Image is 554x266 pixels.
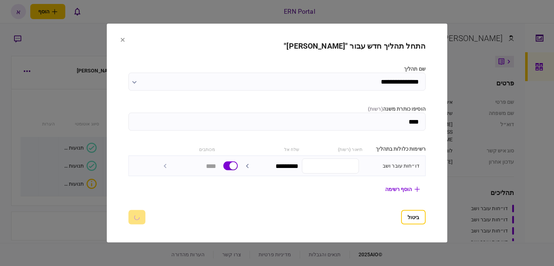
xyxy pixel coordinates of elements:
span: ( רשות ) [368,106,383,112]
div: רשימות כלולות בתהליך [366,145,426,153]
input: שם תהליך [128,73,426,91]
button: ביטול [401,210,426,225]
label: הוסיפו כותרת משנה [128,105,426,113]
div: מכותבים [155,145,215,153]
div: שלח אל [240,145,300,153]
h2: התחל תהליך חדש עבור "[PERSON_NAME]" [128,42,426,51]
input: הוסיפו כותרת משנה [128,113,426,131]
button: הוסף רשימה [379,183,426,196]
div: דו״חות עובר ושב [362,162,419,170]
label: שם תהליך [128,65,426,73]
div: תיאור (רשות) [303,145,362,153]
